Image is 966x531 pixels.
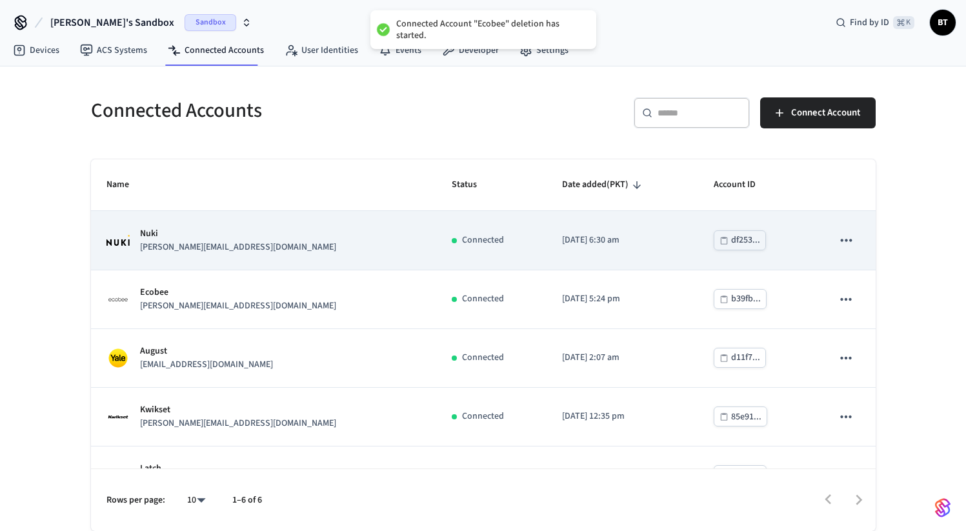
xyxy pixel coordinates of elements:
div: Connected Account "Ecobee" deletion has started. [396,18,583,41]
button: d11f7... [714,348,766,368]
p: [DATE] 6:30 am [562,234,683,247]
a: ACS Systems [70,39,157,62]
div: 85e91... [731,409,761,425]
img: Latch Building [106,464,130,487]
button: Connect Account [760,97,876,128]
p: Connected [462,234,504,247]
a: Settings [509,39,579,62]
button: df253... [714,230,766,250]
a: User Identities [274,39,368,62]
p: Connected [462,410,504,423]
div: Find by ID⌘ K [825,11,925,34]
a: Connected Accounts [157,39,274,62]
p: Connected [462,351,504,365]
p: [PERSON_NAME][EMAIL_ADDRESS][DOMAIN_NAME] [140,299,336,313]
p: Connected [462,292,504,306]
span: Connect Account [791,105,860,121]
span: Name [106,175,146,195]
span: Sandbox [185,14,236,31]
p: [DATE] 5:24 pm [562,292,683,306]
button: c3294... [714,465,767,485]
p: August [140,345,273,358]
h5: Connected Accounts [91,97,476,124]
span: BT [931,11,954,34]
p: [EMAIL_ADDRESS][DOMAIN_NAME] [140,358,273,372]
img: Nuki Logo, Square [106,235,130,245]
button: b39fb... [714,289,767,309]
p: [DATE] 12:35 pm [562,410,683,423]
p: [DATE] 2:07 am [562,351,683,365]
a: Devices [3,39,70,62]
img: Yale Logo, Square [106,346,130,370]
span: ⌘ K [893,16,914,29]
div: d11f7... [731,350,760,366]
p: [PERSON_NAME][EMAIL_ADDRESS][DOMAIN_NAME] [140,417,336,430]
p: Latch [140,462,161,476]
span: [PERSON_NAME]'s Sandbox [50,15,174,30]
p: Nuki [140,227,336,241]
p: Rows per page: [106,494,165,507]
a: Events [368,39,432,62]
div: df253... [731,232,760,248]
div: 10 [181,491,212,510]
a: Developer [432,39,509,62]
img: Kwikset Logo, Square [106,405,130,428]
span: Find by ID [850,16,889,29]
p: [PERSON_NAME][EMAIL_ADDRESS][DOMAIN_NAME] [140,241,336,254]
div: b39fb... [731,291,761,307]
img: ecobee_logo_square [106,288,130,311]
p: Kwikset [140,403,336,417]
span: Status [452,175,494,195]
span: Account ID [714,175,772,195]
button: BT [930,10,956,35]
p: 1–6 of 6 [232,494,262,507]
span: Date added(PKT) [562,175,645,195]
button: 85e91... [714,406,767,426]
img: SeamLogoGradient.69752ec5.svg [935,497,951,518]
p: Ecobee [140,286,336,299]
div: c3294... [731,468,761,484]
